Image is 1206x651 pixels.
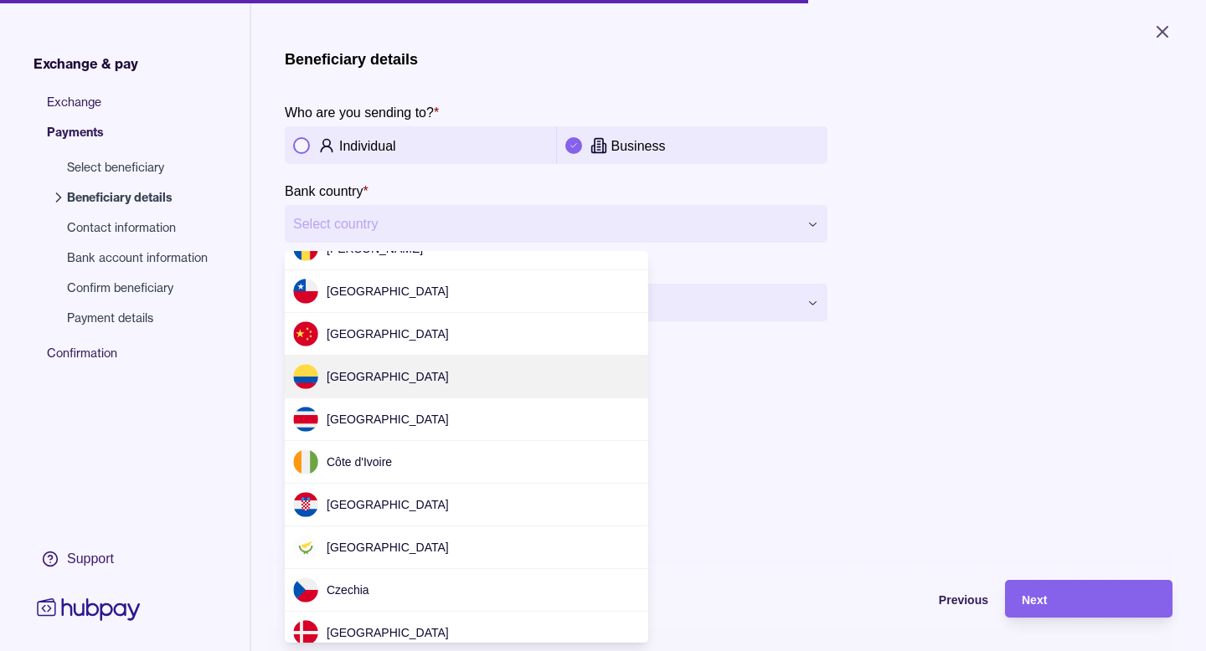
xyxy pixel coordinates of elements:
span: [GEOGRAPHIC_DATA] [327,626,449,639]
img: cz [293,577,318,602]
img: cr [293,407,318,432]
img: cy [293,535,318,560]
img: ci [293,449,318,474]
span: [GEOGRAPHIC_DATA] [327,370,449,383]
span: [GEOGRAPHIC_DATA] [327,498,449,511]
img: cl [293,279,318,304]
span: [GEOGRAPHIC_DATA] [327,284,449,298]
img: hr [293,492,318,517]
span: [GEOGRAPHIC_DATA] [327,413,449,426]
span: Next [1022,593,1047,607]
img: dk [293,620,318,645]
img: co [293,364,318,389]
span: [GEOGRAPHIC_DATA] [327,327,449,341]
span: Côte d'Ivoire [327,455,392,469]
span: [GEOGRAPHIC_DATA] [327,541,449,554]
span: Czechia [327,583,369,597]
img: cn [293,321,318,346]
span: Previous [939,593,988,607]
